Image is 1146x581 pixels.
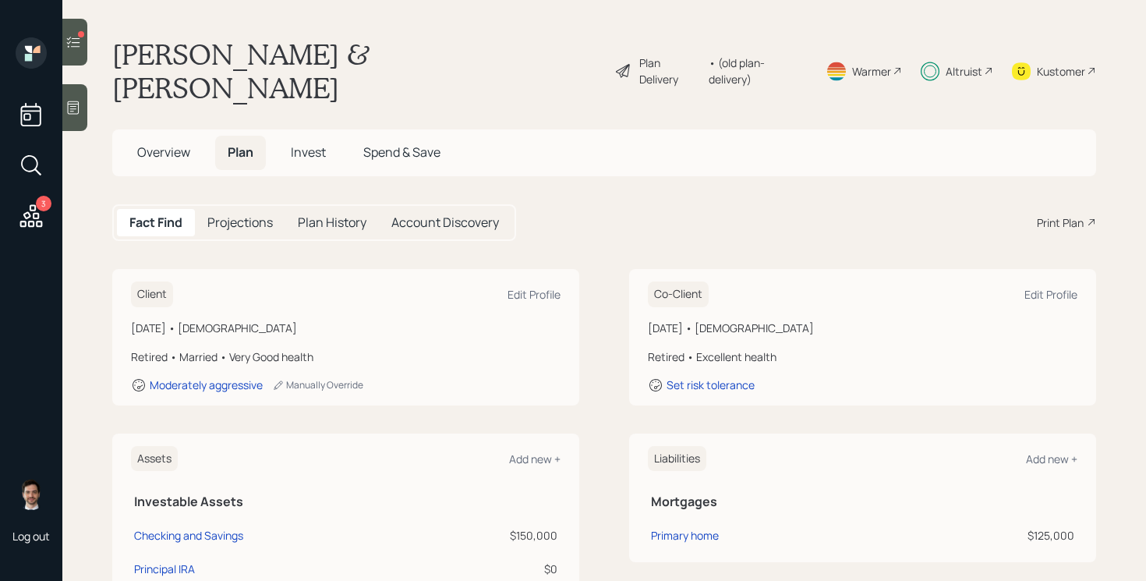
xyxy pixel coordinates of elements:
[134,494,557,509] h5: Investable Assets
[129,215,182,230] h5: Fact Find
[150,377,263,392] div: Moderately aggressive
[639,55,701,87] div: Plan Delivery
[667,377,755,392] div: Set risk tolerance
[509,452,561,466] div: Add new +
[134,561,195,577] div: Principal IRA
[207,215,273,230] h5: Projections
[852,63,891,80] div: Warmer
[946,63,982,80] div: Altruist
[363,143,440,161] span: Spend & Save
[1037,63,1085,80] div: Kustomer
[112,37,602,105] h1: [PERSON_NAME] & [PERSON_NAME]
[648,282,709,307] h6: Co-Client
[648,446,706,472] h6: Liabilities
[36,196,51,211] div: 3
[131,446,178,472] h6: Assets
[709,55,807,87] div: • (old plan-delivery)
[291,143,326,161] span: Invest
[648,320,1077,336] div: [DATE] • [DEMOGRAPHIC_DATA]
[1026,452,1077,466] div: Add new +
[131,320,561,336] div: [DATE] • [DEMOGRAPHIC_DATA]
[228,143,253,161] span: Plan
[648,349,1077,365] div: Retired • Excellent health
[391,215,499,230] h5: Account Discovery
[508,287,561,302] div: Edit Profile
[455,527,557,544] div: $150,000
[16,479,47,510] img: jonah-coleman-headshot.png
[134,527,243,544] div: Checking and Savings
[12,529,50,544] div: Log out
[651,494,1074,509] h5: Mortgages
[455,561,557,577] div: $0
[651,527,719,544] div: Primary home
[131,282,173,307] h6: Client
[1037,214,1084,231] div: Print Plan
[137,143,190,161] span: Overview
[298,215,366,230] h5: Plan History
[272,378,363,391] div: Manually Override
[131,349,561,365] div: Retired • Married • Very Good health
[901,527,1074,544] div: $125,000
[1024,287,1077,302] div: Edit Profile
